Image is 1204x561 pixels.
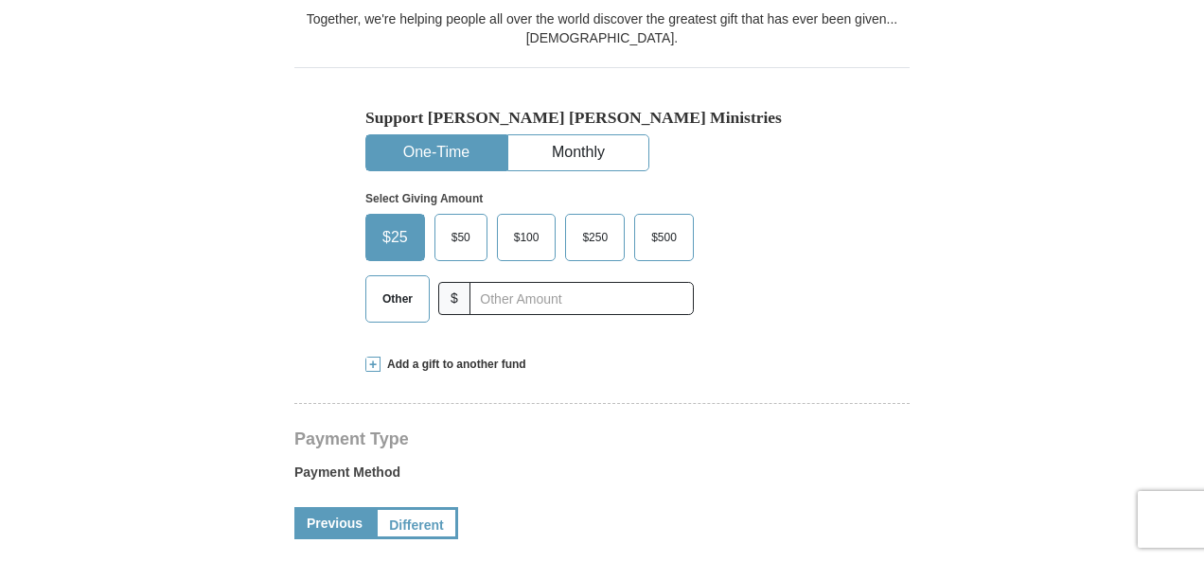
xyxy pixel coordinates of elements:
button: Monthly [508,135,648,170]
span: $25 [373,223,417,252]
div: Together, we're helping people all over the world discover the greatest gift that has ever been g... [294,9,910,47]
button: One-Time [366,135,506,170]
a: Previous [294,507,375,539]
h4: Payment Type [294,431,910,447]
span: $250 [573,223,617,252]
span: $100 [505,223,549,252]
span: Other [373,285,422,313]
label: Payment Method [294,463,910,491]
h5: Support [PERSON_NAME] [PERSON_NAME] Ministries [365,108,839,128]
input: Other Amount [469,282,694,315]
span: $500 [642,223,686,252]
span: $ [438,282,470,315]
span: $50 [442,223,480,252]
span: Add a gift to another fund [381,357,526,373]
strong: Select Giving Amount [365,192,483,205]
a: Different [375,507,458,539]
